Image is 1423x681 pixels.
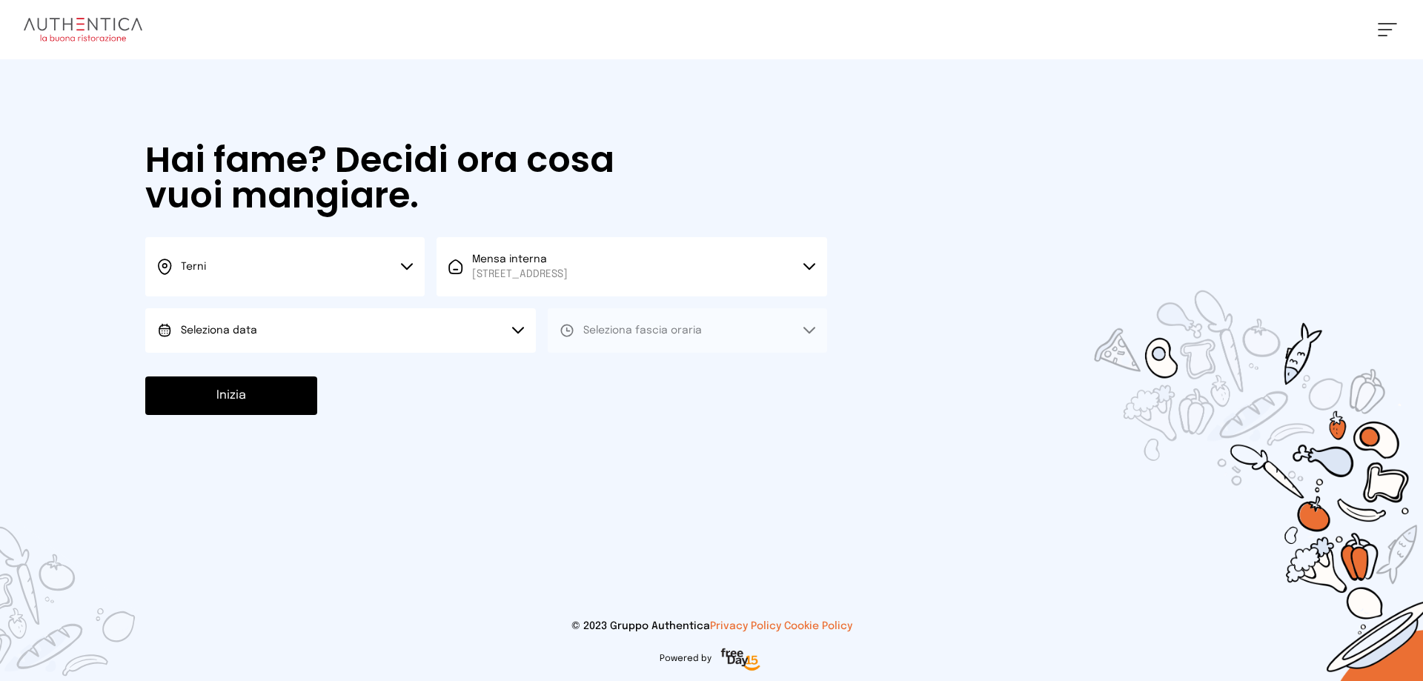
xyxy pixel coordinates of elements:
img: sticker-selezione-mensa.70a28f7.png [1008,205,1423,681]
a: Cookie Policy [784,621,852,631]
span: [STREET_ADDRESS] [472,267,568,282]
span: Seleziona fascia oraria [583,325,702,336]
button: Seleziona fascia oraria [548,308,827,353]
img: logo-freeday.3e08031.png [717,645,764,675]
a: Privacy Policy [710,621,781,631]
button: Seleziona data [145,308,536,353]
span: Powered by [660,653,711,665]
h1: Hai fame? Decidi ora cosa vuoi mangiare. [145,142,657,213]
span: Mensa interna [472,252,568,282]
button: Mensa interna[STREET_ADDRESS] [437,237,827,296]
span: Terni [181,262,206,272]
p: © 2023 Gruppo Authentica [24,619,1399,634]
button: Terni [145,237,425,296]
button: Inizia [145,376,317,415]
img: logo.8f33a47.png [24,18,142,41]
span: Seleziona data [181,325,257,336]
